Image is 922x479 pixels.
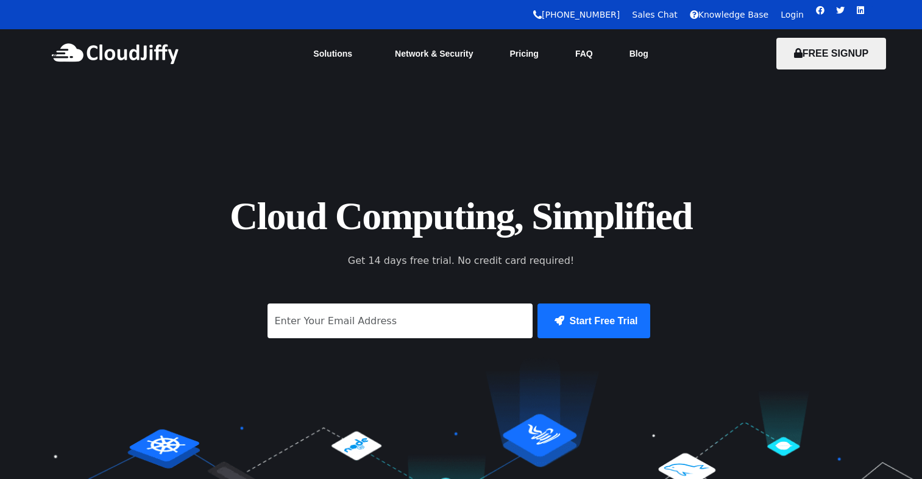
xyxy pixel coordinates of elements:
[776,38,886,69] button: FREE SIGNUP
[187,191,736,241] h1: Cloud Computing, Simplified
[776,48,886,59] a: FREE SIGNUP
[491,40,556,67] a: Pricing
[632,10,677,20] a: Sales Chat
[690,10,769,20] a: Knowledge Base
[611,40,667,67] a: Blog
[871,430,910,467] iframe: chat widget
[295,40,377,67] a: Solutions
[377,40,491,67] a: Network & Security
[268,303,533,338] input: Enter Your Email Address
[533,10,620,20] a: [PHONE_NUMBER]
[781,10,804,20] a: Login
[557,40,611,67] a: FAQ
[294,254,629,268] p: Get 14 days free trial. No credit card required!
[537,303,650,338] button: Start Free Trial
